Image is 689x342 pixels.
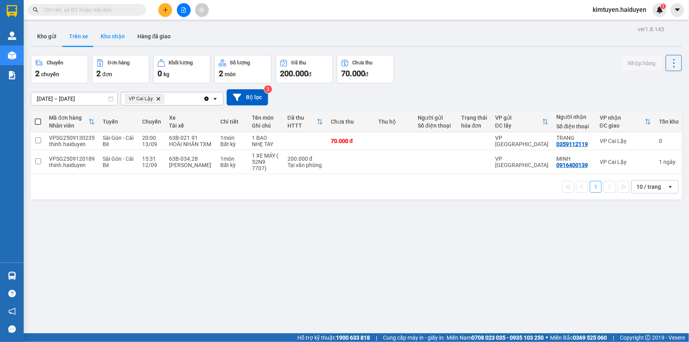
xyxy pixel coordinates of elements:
div: VPSG2509130235 [49,135,95,141]
div: Tại văn phòng [287,162,323,168]
span: Miền Bắc [550,333,607,342]
div: ĐC lấy [495,122,542,129]
div: [PERSON_NAME] [169,162,212,168]
div: Tuyến [103,118,134,125]
div: Đơn hàng [108,60,130,66]
span: VP Cai Lậy, close by backspace [125,94,164,103]
div: VPSG2509120189 [49,156,95,162]
img: warehouse-icon [8,32,16,40]
span: aim [199,7,205,13]
svg: open [212,96,218,102]
div: Tên món [252,115,280,121]
div: Đã thu [287,115,317,121]
span: | [613,333,614,342]
div: Bất kỳ [220,141,244,147]
button: Nhập hàng [621,56,662,70]
div: Trạng thái [461,115,487,121]
button: Bộ lọc [227,89,268,105]
div: Số lượng [230,60,250,66]
span: file-add [181,7,186,13]
div: Tài xế [169,122,212,129]
span: copyright [645,335,651,340]
div: 12/09 [142,162,161,168]
span: plus [163,7,168,13]
button: Chuyến2chuyến [31,55,88,83]
div: 15:31 [142,156,161,162]
div: Xe [169,115,212,121]
span: search [33,7,38,13]
span: đ [308,71,312,77]
div: 1 XE MÁY ( 52N9 7707) [252,152,280,171]
span: kg [163,71,169,77]
div: HOÀI NHÂN TXM [169,141,212,147]
button: Hàng đã giao [131,27,177,46]
div: ĐC giao [600,122,645,129]
div: 20:00 [142,135,161,141]
span: Hỗ trợ kỹ thuật: [297,333,370,342]
div: 10 / trang [636,183,661,191]
div: hóa đơn [461,122,487,129]
div: 63B-021.91 [169,135,212,141]
span: message [8,325,16,333]
svg: Delete [156,96,161,101]
span: VP Cai Lậy [129,96,153,102]
div: Người gửi [418,115,453,121]
div: thinh.haiduyen [49,141,95,147]
span: kimtuyen.haiduyen [586,5,653,15]
button: Kho gửi [31,27,63,46]
span: ⚪️ [546,336,548,339]
div: Tồn kho [659,118,679,125]
div: 200.000 đ [287,156,323,162]
span: đơn [102,71,112,77]
img: icon-new-feature [656,6,663,13]
button: Khối lượng0kg [153,55,210,83]
div: MINH [556,156,592,162]
button: Chưa thu70.000đ [337,55,394,83]
div: Khối lượng [169,60,193,66]
span: Sài Gòn - Cái Bè [103,156,133,168]
button: caret-down [670,3,684,17]
span: đ [365,71,368,77]
div: Mã đơn hàng [49,115,88,121]
span: notification [8,308,16,315]
input: Tìm tên, số ĐT hoặc mã đơn [43,6,137,14]
button: file-add [177,3,191,17]
th: Toggle SortBy [283,111,327,132]
span: 200.000 [280,69,308,78]
div: VP [GEOGRAPHIC_DATA] [495,156,548,168]
th: Toggle SortBy [596,111,655,132]
div: 1 BAO [252,135,280,141]
div: 1 món [220,135,244,141]
div: 13/09 [142,141,161,147]
th: Toggle SortBy [45,111,99,132]
img: solution-icon [8,71,16,79]
button: 1 [590,181,602,193]
div: Chi tiết [220,118,244,125]
div: Chuyến [47,60,63,66]
button: aim [195,3,209,17]
button: plus [158,3,172,17]
div: Thu hộ [378,118,410,125]
div: Nhân viên [49,122,88,129]
strong: 0708 023 035 - 0935 103 250 [471,334,544,341]
div: VP Cai Lậy [600,138,651,144]
div: 1 [659,159,679,165]
div: Chuyến [142,118,161,125]
button: Đơn hàng2đơn [92,55,149,83]
div: 70.000 đ [331,138,370,144]
span: | [376,333,377,342]
span: 2 [35,69,39,78]
sup: 3 [264,85,272,93]
div: VP gửi [495,115,542,121]
div: VP nhận [600,115,645,121]
span: món [225,71,236,77]
div: Ghi chú [252,122,280,129]
div: NHẸ TAY [252,141,280,147]
img: warehouse-icon [8,272,16,280]
span: chuyến [41,71,59,77]
sup: 1 [661,4,666,9]
button: Trên xe [63,27,94,46]
svg: Clear all [203,96,210,102]
div: Bất kỳ [220,162,244,168]
strong: 0369 525 060 [573,334,607,341]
